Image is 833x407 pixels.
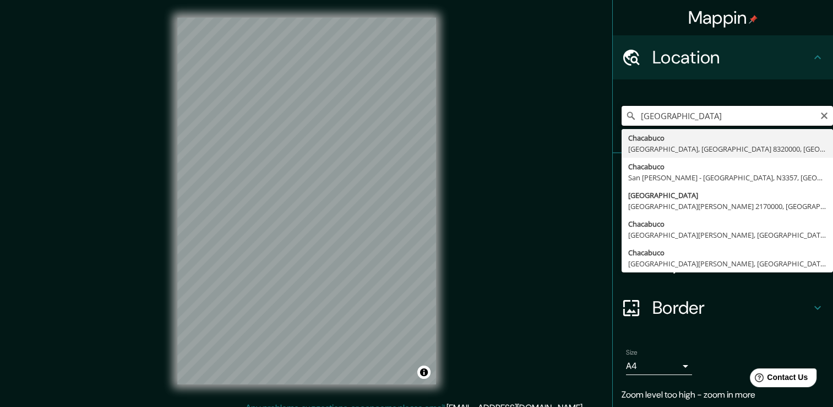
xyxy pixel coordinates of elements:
[613,197,833,242] div: Style
[613,242,833,286] div: Layout
[688,7,758,29] h4: Mappin
[628,143,826,154] div: [GEOGRAPHIC_DATA], [GEOGRAPHIC_DATA] 8320000, [GEOGRAPHIC_DATA]
[628,172,826,183] div: San [PERSON_NAME] - [GEOGRAPHIC_DATA], N3357, [GEOGRAPHIC_DATA]
[628,258,826,269] div: [GEOGRAPHIC_DATA][PERSON_NAME], [GEOGRAPHIC_DATA] 8050000, [GEOGRAPHIC_DATA]
[622,106,833,126] input: Pick your city or area
[735,364,821,395] iframe: Help widget launcher
[613,153,833,197] div: Pins
[820,110,829,120] button: Clear
[749,15,758,24] img: pin-icon.png
[626,357,692,375] div: A4
[652,297,811,319] h4: Border
[652,46,811,68] h4: Location
[613,286,833,330] div: Border
[628,218,826,229] div: Chacabuco
[628,247,826,258] div: Chacabuco
[628,201,826,212] div: [GEOGRAPHIC_DATA][PERSON_NAME] 2170000, [GEOGRAPHIC_DATA]
[622,388,824,401] p: Zoom level too high - zoom in more
[628,190,826,201] div: [GEOGRAPHIC_DATA]
[652,253,811,275] h4: Layout
[177,18,436,384] canvas: Map
[628,132,826,143] div: Chacabuco
[626,348,638,357] label: Size
[417,366,431,379] button: Toggle attribution
[613,35,833,79] div: Location
[628,161,826,172] div: Chacabuco
[628,229,826,240] div: [GEOGRAPHIC_DATA][PERSON_NAME], [GEOGRAPHIC_DATA] 8860000, [GEOGRAPHIC_DATA]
